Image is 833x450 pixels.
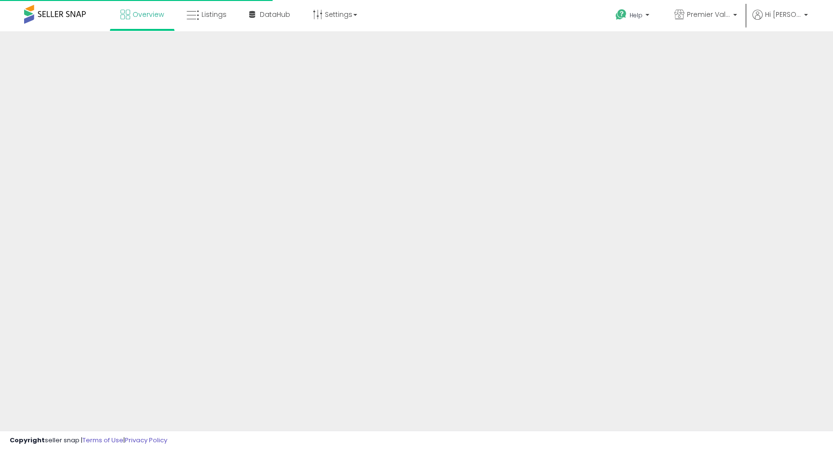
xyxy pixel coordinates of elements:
[630,11,643,19] span: Help
[765,10,801,19] span: Hi [PERSON_NAME]
[687,10,730,19] span: Premier Value Marketplace LLC
[615,9,627,21] i: Get Help
[133,10,164,19] span: Overview
[608,1,659,31] a: Help
[260,10,290,19] span: DataHub
[202,10,227,19] span: Listings
[752,10,808,31] a: Hi [PERSON_NAME]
